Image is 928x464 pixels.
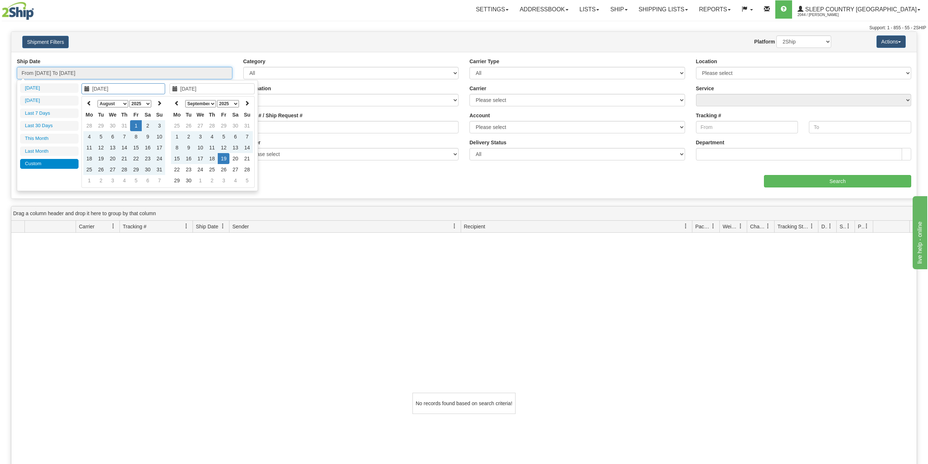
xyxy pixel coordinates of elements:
[764,175,911,187] input: Search
[20,109,79,118] li: Last 7 Days
[194,131,206,142] td: 3
[95,131,107,142] td: 5
[707,220,719,232] a: Packages filter column settings
[107,109,118,120] th: We
[218,164,229,175] td: 26
[762,220,774,232] a: Charge filter column settings
[107,131,118,142] td: 6
[171,153,183,164] td: 15
[142,175,153,186] td: 6
[123,223,147,230] span: Tracking #
[218,109,229,120] th: Fr
[83,164,95,175] td: 25
[206,120,218,131] td: 28
[633,0,693,19] a: Shipping lists
[824,220,836,232] a: Delivery Status filter column settings
[241,164,253,175] td: 28
[194,153,206,164] td: 17
[142,142,153,153] td: 16
[107,142,118,153] td: 13
[858,223,864,230] span: Pickup Status
[153,164,165,175] td: 31
[20,121,79,131] li: Last 30 Days
[20,96,79,106] li: [DATE]
[183,153,194,164] td: 16
[693,0,736,19] a: Reports
[2,2,34,20] img: logo2044.jpg
[448,220,461,232] a: Sender filter column settings
[95,120,107,131] td: 29
[118,142,130,153] td: 14
[196,223,218,230] span: Ship Date
[107,220,119,232] a: Carrier filter column settings
[180,220,193,232] a: Tracking # filter column settings
[696,139,724,146] label: Department
[194,109,206,120] th: We
[20,147,79,156] li: Last Month
[911,195,927,269] iframe: chat widget
[83,109,95,120] th: Mo
[229,131,241,142] td: 6
[194,175,206,186] td: 1
[95,142,107,153] td: 12
[20,134,79,144] li: This Month
[107,164,118,175] td: 27
[107,120,118,131] td: 30
[183,109,194,120] th: Tu
[470,0,514,19] a: Settings
[750,223,765,230] span: Charge
[876,35,906,48] button: Actions
[696,85,714,92] label: Service
[118,164,130,175] td: 28
[218,131,229,142] td: 5
[107,175,118,186] td: 3
[469,85,486,92] label: Carrier
[821,223,828,230] span: Delivery Status
[723,223,738,230] span: Weight
[514,0,574,19] a: Addressbook
[680,220,692,232] a: Recipient filter column settings
[118,109,130,120] th: Th
[153,153,165,164] td: 24
[83,175,95,186] td: 1
[241,153,253,164] td: 21
[696,121,798,133] input: From
[243,139,260,146] label: Sender
[153,175,165,186] td: 7
[194,164,206,175] td: 24
[95,175,107,186] td: 2
[95,164,107,175] td: 26
[464,223,485,230] span: Recipient
[734,220,747,232] a: Weight filter column settings
[171,120,183,131] td: 25
[171,142,183,153] td: 8
[241,175,253,186] td: 5
[229,109,241,120] th: Sa
[229,164,241,175] td: 27
[20,83,79,93] li: [DATE]
[142,131,153,142] td: 9
[806,220,818,232] a: Tracking Status filter column settings
[142,109,153,120] th: Sa
[142,164,153,175] td: 30
[153,142,165,153] td: 17
[206,109,218,120] th: Th
[809,121,911,133] input: To
[118,131,130,142] td: 7
[130,153,142,164] td: 22
[803,6,917,12] span: Sleep Country [GEOGRAPHIC_DATA]
[130,164,142,175] td: 29
[11,206,917,221] div: grid grouping header
[153,120,165,131] td: 3
[840,223,846,230] span: Shipment Issues
[183,142,194,153] td: 9
[183,175,194,186] td: 30
[792,0,926,19] a: Sleep Country [GEOGRAPHIC_DATA] 2044 / [PERSON_NAME]
[605,0,633,19] a: Ship
[206,153,218,164] td: 18
[171,175,183,186] td: 29
[860,220,873,232] a: Pickup Status filter column settings
[130,131,142,142] td: 8
[130,175,142,186] td: 5
[83,142,95,153] td: 11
